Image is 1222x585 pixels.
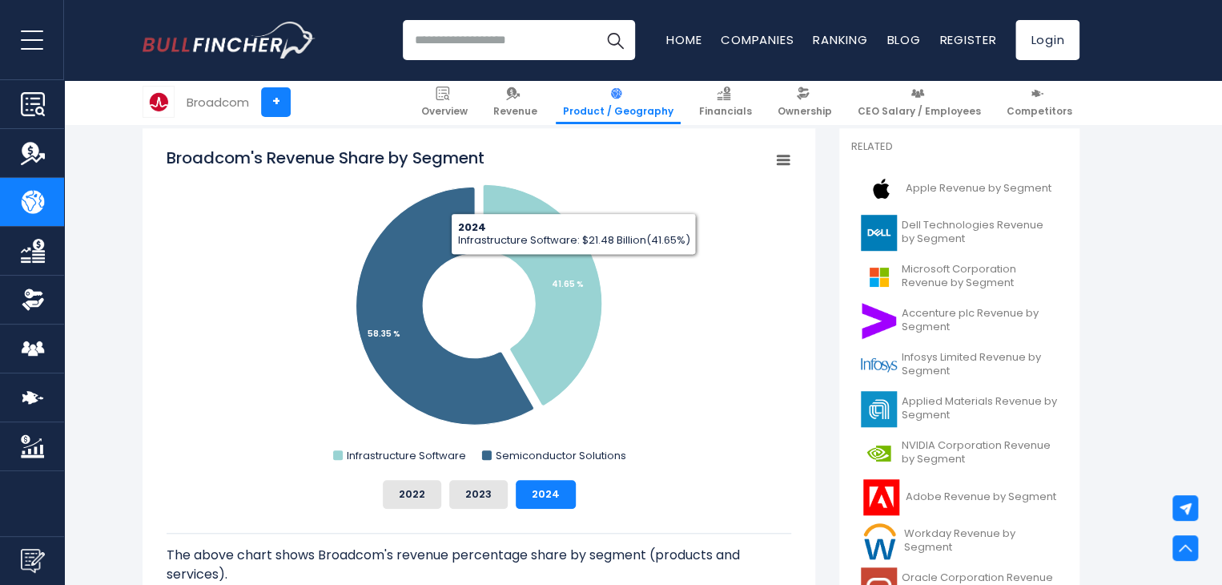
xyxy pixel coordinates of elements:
[486,80,545,124] a: Revenue
[851,343,1067,387] a: Infosys Limited Revenue by Segment
[902,307,1058,334] span: Accenture plc Revenue by Segment
[383,480,441,509] button: 2022
[851,299,1067,343] a: Accenture plc Revenue by Segment
[886,31,920,48] a: Blog
[368,328,400,340] tspan: 58.35 %
[861,259,897,295] img: MSFT logo
[261,87,291,117] a: +
[1015,20,1079,60] a: Login
[902,395,1058,422] span: Applied Materials Revenue by Segment
[699,105,752,118] span: Financials
[778,105,832,118] span: Ownership
[851,140,1067,154] p: Related
[770,80,839,124] a: Ownership
[902,351,1058,378] span: Infosys Limited Revenue by Segment
[143,87,174,117] img: AVGO logo
[414,80,475,124] a: Overview
[861,479,901,515] img: ADBE logo
[861,303,897,339] img: ACN logo
[861,215,897,251] img: DELL logo
[167,147,791,467] svg: Broadcom's Revenue Share by Segment
[851,255,1067,299] a: Microsoft Corporation Revenue by Segment
[851,519,1067,563] a: Workday Revenue by Segment
[595,20,635,60] button: Search
[692,80,759,124] a: Financials
[999,80,1079,124] a: Competitors
[906,182,1051,196] span: Apple Revenue by Segment
[516,480,576,509] button: 2024
[939,31,996,48] a: Register
[902,219,1058,246] span: Dell Technologies Revenue by Segment
[851,431,1067,475] a: NVIDIA Corporation Revenue by Segment
[496,448,626,463] text: Semiconductor Solutions
[813,31,867,48] a: Ranking
[858,105,981,118] span: CEO Salary / Employees
[556,80,681,124] a: Product / Geography
[143,22,316,58] img: Bullfincher logo
[902,439,1058,466] span: NVIDIA Corporation Revenue by Segment
[902,263,1058,290] span: Microsoft Corporation Revenue by Segment
[851,387,1067,431] a: Applied Materials Revenue by Segment
[861,347,897,383] img: INFY logo
[851,475,1067,519] a: Adobe Revenue by Segment
[861,391,897,427] img: AMAT logo
[563,105,673,118] span: Product / Geography
[552,278,584,290] tspan: 41.65 %
[187,93,249,111] div: Broadcom
[904,527,1058,555] span: Workday Revenue by Segment
[851,211,1067,255] a: Dell Technologies Revenue by Segment
[861,435,897,471] img: NVDA logo
[666,31,701,48] a: Home
[851,167,1067,211] a: Apple Revenue by Segment
[850,80,988,124] a: CEO Salary / Employees
[861,171,901,207] img: AAPL logo
[1007,105,1072,118] span: Competitors
[861,523,899,559] img: WDAY logo
[721,31,794,48] a: Companies
[421,105,468,118] span: Overview
[906,490,1056,504] span: Adobe Revenue by Segment
[493,105,537,118] span: Revenue
[21,288,45,312] img: Ownership
[347,448,466,463] text: Infrastructure Software
[143,22,315,58] a: Go to homepage
[167,546,791,584] p: The above chart shows Broadcom's revenue percentage share by segment (products and services).
[449,480,508,509] button: 2023
[167,147,484,169] tspan: Broadcom's Revenue Share by Segment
